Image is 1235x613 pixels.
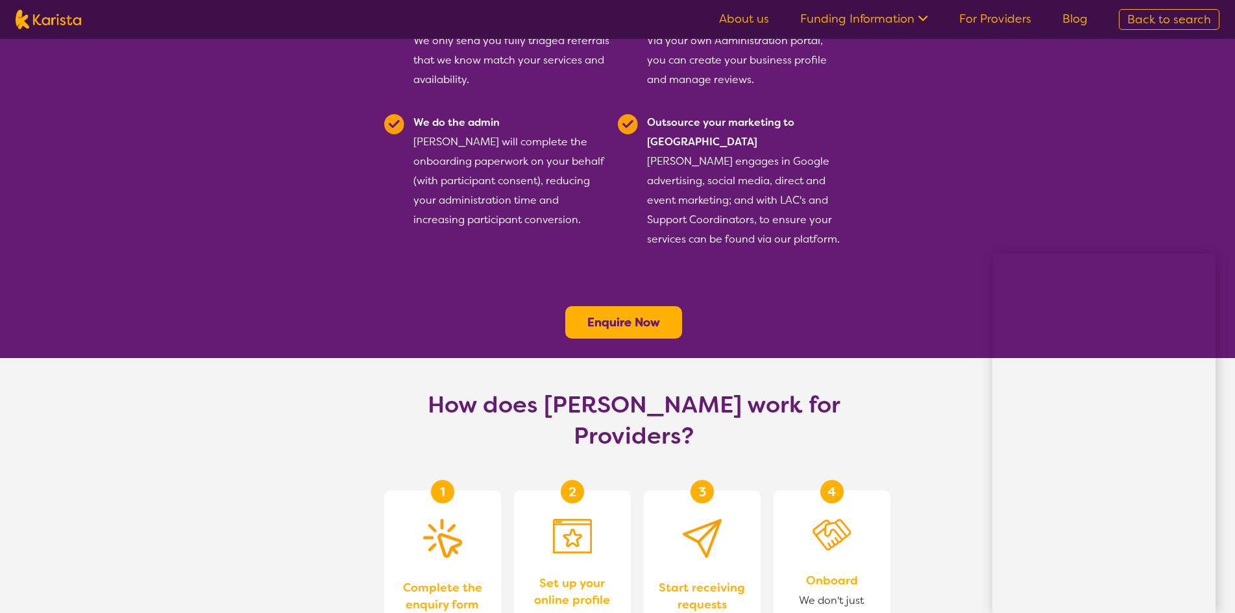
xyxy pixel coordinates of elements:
[1119,9,1219,30] a: Back to search
[719,11,769,27] a: About us
[397,579,488,613] span: Complete the enquiry form
[1127,12,1211,27] span: Back to search
[959,11,1031,27] a: For Providers
[413,113,610,249] div: [PERSON_NAME] will complete the onboarding paperwork on your behalf (with participant consent), r...
[384,114,404,134] img: Tick
[16,10,81,29] img: Karista logo
[417,389,851,451] h1: How does [PERSON_NAME] work for Providers?
[1062,11,1088,27] a: Blog
[527,575,618,608] span: Set up your online profile
[618,114,638,134] img: Tick
[647,115,794,149] b: Outsource your marketing to [GEOGRAPHIC_DATA]
[813,519,851,551] img: Onboard
[647,113,844,249] div: [PERSON_NAME] engages in Google advertising, social media, direct and event marketing; and with L...
[647,12,844,90] div: Via your own Administration portal, you can create your business profile and manage reviews.
[820,480,844,503] div: 4
[565,306,682,339] button: Enquire Now
[553,519,592,553] img: Set up your online profile
[413,115,500,129] b: We do the admin
[431,480,454,503] div: 1
[992,254,1216,613] iframe: Chat Window
[423,519,462,558] img: Complete the enquiry form
[413,12,610,90] div: We only send you fully triaged referrals that we know match your services and availability.
[587,315,660,330] a: Enquire Now
[657,579,748,613] span: Start receiving requests
[691,480,714,503] div: 3
[806,572,858,589] span: Onboard
[683,519,722,558] img: Provider Start receiving requests
[561,480,584,503] div: 2
[800,11,928,27] a: Funding Information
